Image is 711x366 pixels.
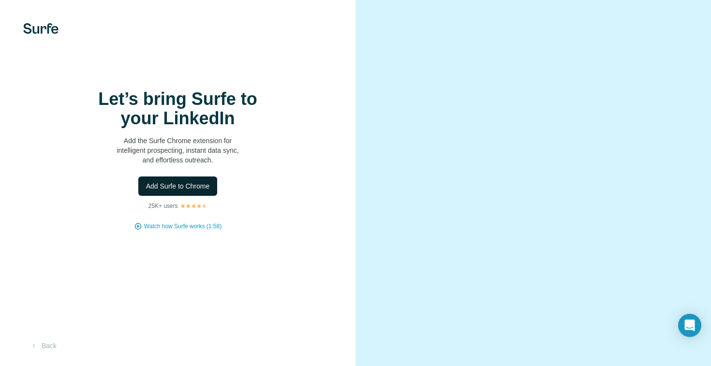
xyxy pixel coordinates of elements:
img: Rating Stars [180,203,207,209]
div: Open Intercom Messenger [678,314,701,337]
button: Watch how Surfe works (1:58) [144,222,222,231]
h1: Let’s bring Surfe to your LinkedIn [81,89,275,128]
span: Add Surfe to Chrome [146,181,210,191]
button: Back [23,337,63,354]
p: 25K+ users [148,202,178,210]
button: Add Surfe to Chrome [138,176,218,196]
p: Add the Surfe Chrome extension for intelligent prospecting, instant data sync, and effortless out... [81,136,275,165]
img: Surfe's logo [23,23,59,34]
